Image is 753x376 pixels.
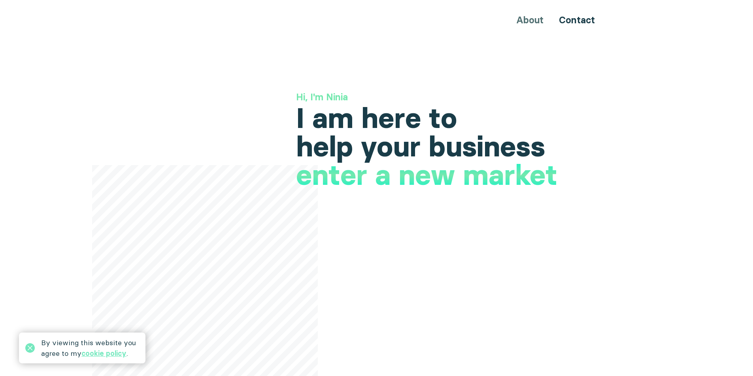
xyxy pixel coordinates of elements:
h1: I am here to help your business [296,104,608,161]
h3: Hi, I'm Ninia [296,90,608,104]
h1: enter a new market [296,161,557,189]
div: By viewing this website you agree to my . [41,337,139,359]
a: Contact [559,14,595,26]
a: cookie policy [81,349,126,358]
